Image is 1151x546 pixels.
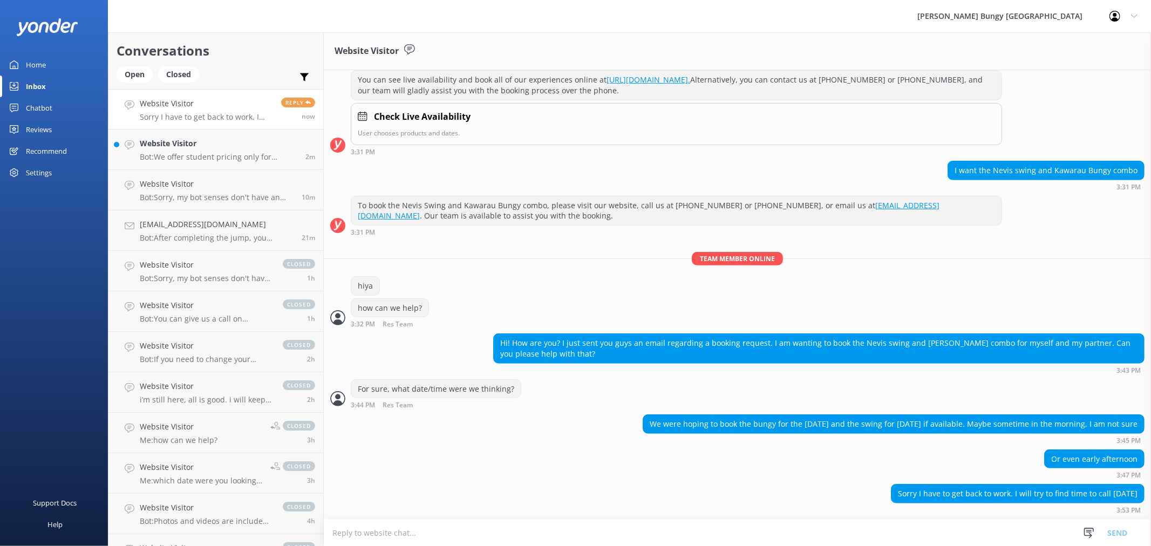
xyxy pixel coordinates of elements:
a: [EMAIL_ADDRESS][DOMAIN_NAME] [358,200,939,221]
span: closed [283,502,315,511]
div: Aug 25 2025 03:31pm (UTC +12:00) Pacific/Auckland [351,148,1002,155]
span: Aug 25 2025 02:09pm (UTC +12:00) Pacific/Auckland [307,274,315,283]
p: User chooses products and dates. [358,128,995,138]
span: Aug 25 2025 12:57pm (UTC +12:00) Pacific/Auckland [307,354,315,364]
a: Website Visitori’m still here, all is good. i will keep my 2:40pm appointment as I am now going o... [108,372,323,413]
a: Website VisitorBot:If you need to change your booking, please give us a call on [PHONE_NUMBER], [... [108,332,323,372]
span: Aug 25 2025 12:56pm (UTC +12:00) Pacific/Auckland [307,395,315,404]
h4: Website Visitor [140,380,272,392]
p: Bot: After completing the jump, you receive a free t-shirt, which serves as a "certificate" of yo... [140,233,294,243]
strong: 3:31 PM [1116,184,1141,190]
span: Aug 25 2025 03:51pm (UTC +12:00) Pacific/Auckland [305,152,315,161]
div: Chatbot [26,97,52,119]
span: Aug 25 2025 03:53pm (UTC +12:00) Pacific/Auckland [302,112,315,121]
h4: Website Visitor [140,461,262,473]
p: Me: how can we help? [140,435,217,445]
div: I want the Nevis swing and Kawarau Bungy combo [948,161,1144,180]
div: Hi! How are you? I just sent you guys an email regarding a booking request. I am wanting to book ... [494,334,1144,363]
h4: Check Live Availability [374,110,471,124]
span: Res Team [383,321,413,328]
div: To book the Nevis Swing and Kawarau Bungy combo, please visit our website, call us at [PHONE_NUMB... [351,196,1002,225]
p: Sorry I have to get back to work. I will try to find time to call [DATE] [140,112,273,122]
a: Closed [158,68,205,80]
span: closed [283,461,315,471]
h4: Website Visitor [140,340,272,352]
span: Aug 25 2025 03:43pm (UTC +12:00) Pacific/Auckland [302,193,315,202]
h4: Website Visitor [140,138,297,149]
h4: Website Visitor [140,421,217,433]
a: Website VisitorBot:Sorry, my bot senses don't have an answer for that, please try and rephrase yo... [108,251,323,291]
div: We were hoping to book the bungy for the [DATE] and the swing for [DATE] if available. Maybe some... [643,415,1144,433]
a: Open [117,68,158,80]
div: Inbox [26,76,46,97]
strong: 3:43 PM [1116,367,1141,374]
h4: [EMAIL_ADDRESS][DOMAIN_NAME] [140,219,294,230]
a: Website VisitorBot:We offer student pricing only for students studying in domestic NZ institution... [108,129,323,170]
span: Aug 25 2025 12:21pm (UTC +12:00) Pacific/Auckland [307,476,315,485]
strong: 3:31 PM [351,149,375,155]
h4: Website Visitor [140,502,272,514]
h4: Website Visitor [140,259,272,271]
h2: Conversations [117,40,315,61]
div: Open [117,66,153,83]
div: Reviews [26,119,52,140]
div: Aug 25 2025 03:31pm (UTC +12:00) Pacific/Auckland [351,228,1002,236]
p: Bot: Sorry, my bot senses don't have an answer for that, please try and rephrase your question, I... [140,193,294,202]
strong: 3:44 PM [351,402,375,409]
p: Me: which date were you looking at? [140,476,262,486]
div: Aug 25 2025 03:44pm (UTC +12:00) Pacific/Auckland [351,401,521,409]
a: Website VisitorMe:how can we help?closed3h [108,413,323,453]
span: Team member online [692,252,783,265]
div: Aug 25 2025 03:31pm (UTC +12:00) Pacific/Auckland [948,183,1145,190]
strong: 3:45 PM [1116,438,1141,444]
a: Website VisitorSorry I have to get back to work. I will try to find time to call [DATE]Replynow [108,89,323,129]
p: Bot: You can give us a call on [PHONE_NUMBER] or [PHONE_NUMBER] to chat with a crew member. Our o... [140,314,272,324]
span: closed [283,340,315,350]
div: Help [47,514,63,535]
a: Website VisitorMe:which date were you looking at?closed3h [108,453,323,494]
span: Aug 25 2025 02:02pm (UTC +12:00) Pacific/Auckland [307,314,315,323]
div: Aug 25 2025 03:45pm (UTC +12:00) Pacific/Auckland [643,436,1145,444]
div: hiya [351,277,379,295]
span: Aug 25 2025 11:31am (UTC +12:00) Pacific/Auckland [307,516,315,525]
div: For sure, what date/time were we thinking? [351,380,521,398]
div: Aug 25 2025 03:47pm (UTC +12:00) Pacific/Auckland [1044,471,1145,479]
span: closed [283,421,315,431]
strong: 3:53 PM [1116,507,1141,514]
div: Closed [158,66,199,83]
a: [EMAIL_ADDRESS][DOMAIN_NAME]Bot:After completing the jump, you receive a free t-shirt, which serv... [108,210,323,251]
span: Res Team [383,402,413,409]
div: You can see live availability and book all of our experiences online at Alternatively, you can co... [351,71,1002,99]
a: Website VisitorBot:You can give us a call on [PHONE_NUMBER] or [PHONE_NUMBER] to chat with a crew... [108,291,323,332]
span: closed [283,380,315,390]
span: Reply [281,98,315,107]
div: Recommend [26,140,67,162]
div: Aug 25 2025 03:43pm (UTC +12:00) Pacific/Auckland [493,366,1145,374]
img: yonder-white-logo.png [16,18,78,36]
a: Website VisitorBot:Sorry, my bot senses don't have an answer for that, please try and rephrase yo... [108,170,323,210]
p: Bot: Photos and videos are included in the price of all our activities, except for the zipride, w... [140,516,272,526]
strong: 3:31 PM [351,229,375,236]
div: Aug 25 2025 03:53pm (UTC +12:00) Pacific/Auckland [891,506,1145,514]
p: Bot: If you need to change your booking, please give us a call on [PHONE_NUMBER], [PHONE_NUMBER] ... [140,354,272,364]
h3: Website Visitor [335,44,399,58]
a: Website VisitorBot:Photos and videos are included in the price of all our activities, except for ... [108,494,323,534]
span: closed [283,299,315,309]
h4: Website Visitor [140,98,273,110]
div: Sorry I have to get back to work. I will try to find time to call [DATE] [891,484,1144,503]
div: Settings [26,162,52,183]
h4: Website Visitor [140,178,294,190]
h4: Website Visitor [140,299,272,311]
div: Or even early afternoon [1045,450,1144,468]
span: closed [283,259,315,269]
div: how can we help? [351,299,428,317]
p: Bot: Sorry, my bot senses don't have an answer for that, please try and rephrase your question, I... [140,274,272,283]
a: [URL][DOMAIN_NAME]. [607,74,690,85]
span: Aug 25 2025 12:45pm (UTC +12:00) Pacific/Auckland [307,435,315,445]
div: Aug 25 2025 03:32pm (UTC +12:00) Pacific/Auckland [351,320,448,328]
p: i’m still here, all is good. i will keep my 2:40pm appointment as I am now going on the luge 😊 [140,395,272,405]
div: Support Docs [33,492,77,514]
p: Bot: We offer student pricing only for students studying in domestic NZ institutions. An Australi... [140,152,297,162]
strong: 3:47 PM [1116,472,1141,479]
span: Aug 25 2025 03:31pm (UTC +12:00) Pacific/Auckland [302,233,315,242]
